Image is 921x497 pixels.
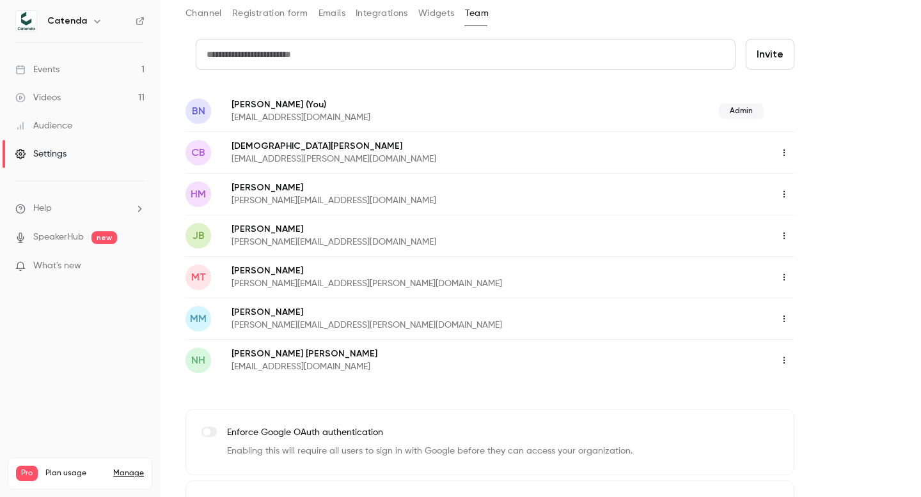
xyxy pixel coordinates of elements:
[191,145,205,160] span: CB
[232,111,545,124] p: [EMAIL_ADDRESS][DOMAIN_NAME]
[45,468,106,478] span: Plan usage
[16,466,38,481] span: Pro
[190,311,207,326] span: MM
[303,98,326,111] span: (You)
[232,360,576,373] p: [EMAIL_ADDRESS][DOMAIN_NAME]
[232,194,605,207] p: [PERSON_NAME][EMAIL_ADDRESS][DOMAIN_NAME]
[227,426,633,440] p: Enforce Google OAuth authentication
[192,103,205,119] span: BN
[15,119,72,132] div: Audience
[232,181,605,194] p: [PERSON_NAME]
[465,3,489,24] button: Team
[33,231,84,244] a: SpeakerHub
[232,306,638,319] p: [PERSON_NAME]
[232,98,545,111] p: [PERSON_NAME]
[15,63,59,76] div: Events
[47,15,87,27] h6: Catenda
[185,3,222,24] button: Channel
[232,3,308,24] button: Registration form
[193,228,205,243] span: JB
[232,277,638,290] p: [PERSON_NAME][EMAIL_ADDRESS][PERSON_NAME][DOMAIN_NAME]
[191,270,206,285] span: MT
[319,3,345,24] button: Emails
[15,148,67,160] div: Settings
[129,261,145,272] iframe: Noticeable Trigger
[418,3,455,24] button: Widgets
[227,445,633,458] p: Enabling this will require all users to sign in with Google before they can access your organizat...
[232,153,605,165] p: [EMAIL_ADDRESS][PERSON_NAME][DOMAIN_NAME]
[113,468,144,478] a: Manage
[719,103,764,119] span: Admin
[232,236,605,249] p: [PERSON_NAME][EMAIL_ADDRESS][DOMAIN_NAME]
[15,91,61,104] div: Videos
[16,11,36,31] img: Catenda
[232,264,638,277] p: [PERSON_NAME]
[33,259,81,273] span: What's new
[91,231,117,244] span: new
[232,140,605,153] p: [DEMOGRAPHIC_DATA][PERSON_NAME]
[15,202,145,215] li: help-dropdown-opener
[232,319,638,332] p: [PERSON_NAME][EMAIL_ADDRESS][PERSON_NAME][DOMAIN_NAME]
[356,3,408,24] button: Integrations
[191,187,206,202] span: HM
[191,353,205,368] span: NH
[33,202,52,215] span: Help
[746,39,794,70] button: Invite
[232,223,605,236] p: [PERSON_NAME]
[232,348,576,360] p: [PERSON_NAME] [PERSON_NAME]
